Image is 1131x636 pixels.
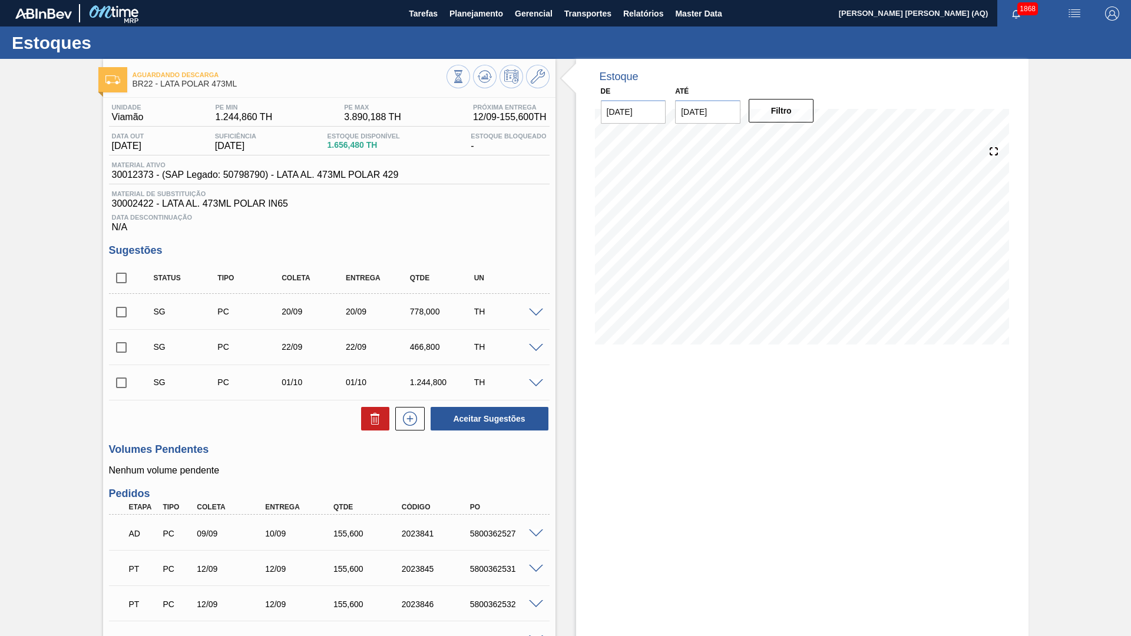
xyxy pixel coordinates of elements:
div: Sugestão Criada [151,342,222,352]
img: Logout [1105,6,1119,21]
input: dd/mm/yyyy [675,100,740,124]
p: AD [129,529,158,538]
div: Qtde [407,274,478,282]
span: Estoque Disponível [328,132,400,140]
div: UN [471,274,543,282]
div: 5800362531 [467,564,544,574]
div: Pedido em Trânsito [126,556,161,582]
button: Visão Geral dos Estoques [447,65,470,88]
div: 12/09/2025 [194,564,270,574]
div: Sugestão Criada [151,377,222,387]
span: Planejamento [449,6,503,21]
button: Filtro [749,99,814,122]
div: Pedido de Compra [160,599,195,609]
p: Nenhum volume pendente [109,465,550,476]
span: Master Data [675,6,722,21]
div: 2023841 [399,529,475,538]
button: Notificações [997,5,1035,22]
div: TH [471,307,543,316]
span: Suficiência [215,132,256,140]
h3: Sugestões [109,244,550,257]
div: Pedido de Compra [214,377,286,387]
div: 01/10/2025 [279,377,350,387]
div: Qtde [330,503,407,511]
label: Até [675,87,689,95]
button: Atualizar Gráfico [473,65,497,88]
div: Coleta [194,503,270,511]
div: Excluir Sugestões [355,407,389,430]
div: Status [151,274,222,282]
span: Gerencial [515,6,553,21]
div: Tipo [160,503,195,511]
div: Entrega [343,274,414,282]
span: Viamão [112,112,144,122]
div: Aguardando Descarga [126,521,161,546]
span: Estoque Bloqueado [471,132,546,140]
img: userActions [1067,6,1082,21]
div: Pedido de Compra [214,342,286,352]
div: 5800362527 [467,529,544,538]
div: 12/09/2025 [194,599,270,609]
div: - [468,132,549,151]
div: 2023846 [399,599,475,609]
span: 3.890,188 TH [344,112,401,122]
span: [DATE] [215,141,256,151]
span: Material ativo [112,161,399,168]
span: Relatórios [623,6,663,21]
span: Data Descontinuação [112,214,547,221]
img: TNhmsLtSVTkK8tSr43FrP2fwEKptu5GPRR3wAAAABJRU5ErkJggg== [15,8,72,19]
div: 22/09/2025 [279,342,350,352]
div: Pedido de Compra [160,564,195,574]
span: Aguardando Descarga [133,71,447,78]
div: Coleta [279,274,350,282]
span: 1868 [1017,2,1038,15]
div: 22/09/2025 [343,342,414,352]
div: 20/09/2025 [343,307,414,316]
p: PT [129,564,158,574]
span: Tarefas [409,6,438,21]
span: 12/09 - 155,600 TH [473,112,547,122]
div: Sugestão Criada [151,307,222,316]
div: 155,600 [330,599,407,609]
p: PT [129,599,158,609]
div: TH [471,342,543,352]
div: 1.244,800 [407,377,478,387]
div: Aceitar Sugestões [425,406,550,432]
div: 20/09/2025 [279,307,350,316]
span: Data out [112,132,144,140]
span: 30002422 - LATA AL. 473ML POLAR IN65 [112,198,547,209]
span: Material de Substituição [112,190,547,197]
div: Etapa [126,503,161,511]
span: Transportes [564,6,611,21]
div: 5800362532 [467,599,544,609]
span: BR22 - LATA POLAR 473ML [133,79,447,88]
label: De [601,87,611,95]
input: dd/mm/yyyy [601,100,666,124]
button: Programar Estoque [500,65,523,88]
div: Entrega [262,503,339,511]
span: 1.656,480 TH [328,141,400,150]
div: 2023845 [399,564,475,574]
div: 12/09/2025 [262,599,339,609]
div: Pedido em Trânsito [126,591,161,617]
div: 10/09/2025 [262,529,339,538]
h1: Estoques [12,36,221,49]
div: Pedido de Compra [214,307,286,316]
img: Ícone [105,75,120,84]
span: 30012373 - (SAP Legado: 50798790) - LATA AL. 473ML POLAR 429 [112,170,399,180]
div: Código [399,503,475,511]
div: Estoque [600,71,639,83]
div: Nova sugestão [389,407,425,430]
div: 466,800 [407,342,478,352]
div: N/A [109,209,550,233]
span: [DATE] [112,141,144,151]
span: PE MAX [344,104,401,111]
span: PE MIN [216,104,273,111]
div: Pedido de Compra [160,529,195,538]
h3: Volumes Pendentes [109,443,550,456]
div: 12/09/2025 [262,564,339,574]
button: Ir ao Master Data / Geral [526,65,550,88]
div: 155,600 [330,529,407,538]
div: Tipo [214,274,286,282]
button: Aceitar Sugestões [431,407,548,430]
